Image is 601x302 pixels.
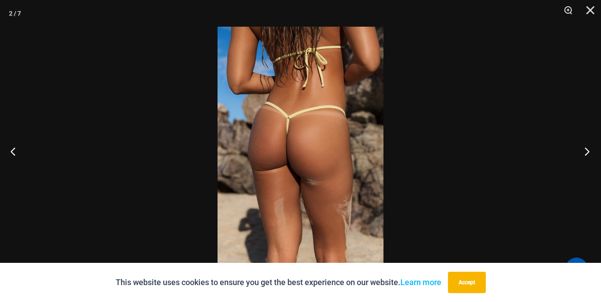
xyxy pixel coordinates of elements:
[448,272,486,293] button: Accept
[9,7,21,20] div: 2 / 7
[116,276,441,289] p: This website uses cookies to ensure you get the best experience on our website.
[568,129,601,173] button: Next
[400,278,441,287] a: Learn more
[218,27,383,275] img: That Summer Heat Wave Micro Bottom 02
